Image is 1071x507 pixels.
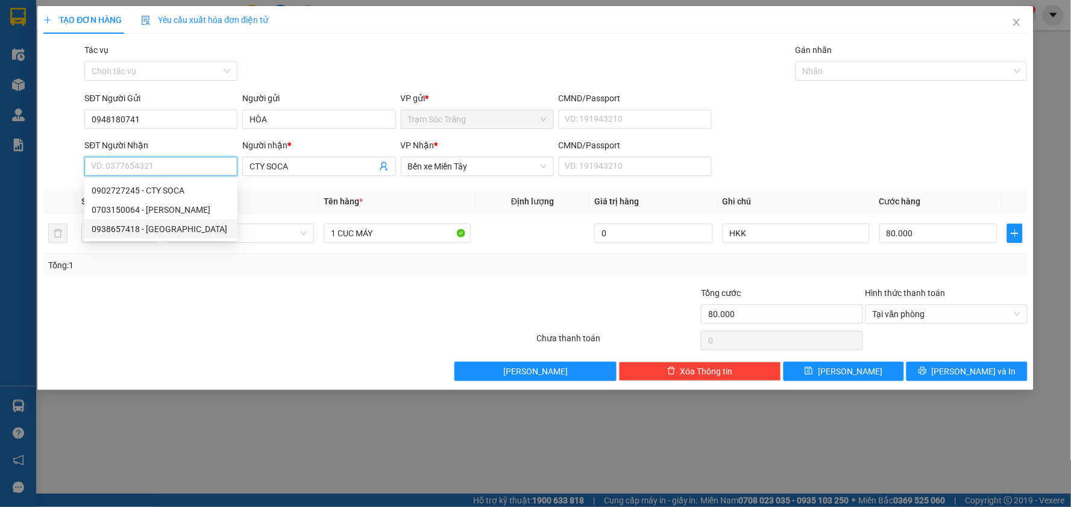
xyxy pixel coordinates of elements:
[84,219,237,239] div: 0938657418 - THANH TÚ
[242,92,395,105] div: Người gửi
[873,305,1020,323] span: Tại văn phòng
[784,362,905,381] button: save[PERSON_NAME]
[667,367,676,376] span: delete
[919,367,927,376] span: printer
[5,83,124,127] span: Trạm Sóc Trăng
[408,110,547,128] span: Trạm Sóc Trăng
[906,362,1028,381] button: printer[PERSON_NAME] và In
[701,288,741,298] span: Tổng cước
[324,224,471,243] input: VD: Bàn, Ghế
[818,365,882,378] span: [PERSON_NAME]
[84,45,108,55] label: Tác vụ
[401,92,554,105] div: VP gửi
[454,362,617,381] button: [PERSON_NAME]
[1008,228,1022,238] span: plus
[408,157,547,175] span: Bến xe Miền Tây
[1007,224,1022,243] button: plus
[71,38,156,47] span: TP.HCM -SÓC TRĂNG
[48,224,68,243] button: delete
[174,224,307,242] span: Bất kỳ
[77,7,160,33] strong: XE KHÁCH MỸ DUYÊN
[401,140,435,150] span: VP Nhận
[559,139,712,152] div: CMND/Passport
[141,15,268,25] span: Yêu cầu xuất hóa đơn điện tử
[324,197,363,206] span: Tên hàng
[242,139,395,152] div: Người nhận
[805,367,813,376] span: save
[48,259,413,272] div: Tổng: 1
[535,332,700,353] div: Chưa thanh toán
[511,197,554,206] span: Định lượng
[619,362,781,381] button: deleteXóa Thông tin
[84,200,237,219] div: 0703150064 - KIM CÚC
[5,83,124,127] span: Gửi:
[879,197,921,206] span: Cước hàng
[503,365,568,378] span: [PERSON_NAME]
[680,365,733,378] span: Xóa Thông tin
[92,184,230,197] div: 0902727245 - CTY SOCA
[1012,17,1022,27] span: close
[796,45,832,55] label: Gán nhãn
[141,16,151,25] img: icon
[594,224,713,243] input: 0
[723,224,870,243] input: Ghi Chú
[43,15,122,25] span: TẠO ĐƠN HÀNG
[1000,6,1034,40] button: Close
[179,14,231,37] p: Ngày giờ in:
[379,162,389,171] span: user-add
[559,92,712,105] div: CMND/Passport
[718,190,875,213] th: Ghi chú
[84,92,237,105] div: SĐT Người Gửi
[84,139,237,152] div: SĐT Người Nhận
[43,16,52,24] span: plus
[865,288,946,298] label: Hình thức thanh toán
[92,222,230,236] div: 0938657418 - [GEOGRAPHIC_DATA]
[932,365,1016,378] span: [PERSON_NAME] và In
[81,197,91,206] span: SL
[179,26,231,37] span: [DATE]
[92,203,230,216] div: 0703150064 - [PERSON_NAME]
[69,50,167,63] strong: PHIẾU GỬI HÀNG
[594,197,639,206] span: Giá trị hàng
[84,181,237,200] div: 0902727245 - CTY SOCA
